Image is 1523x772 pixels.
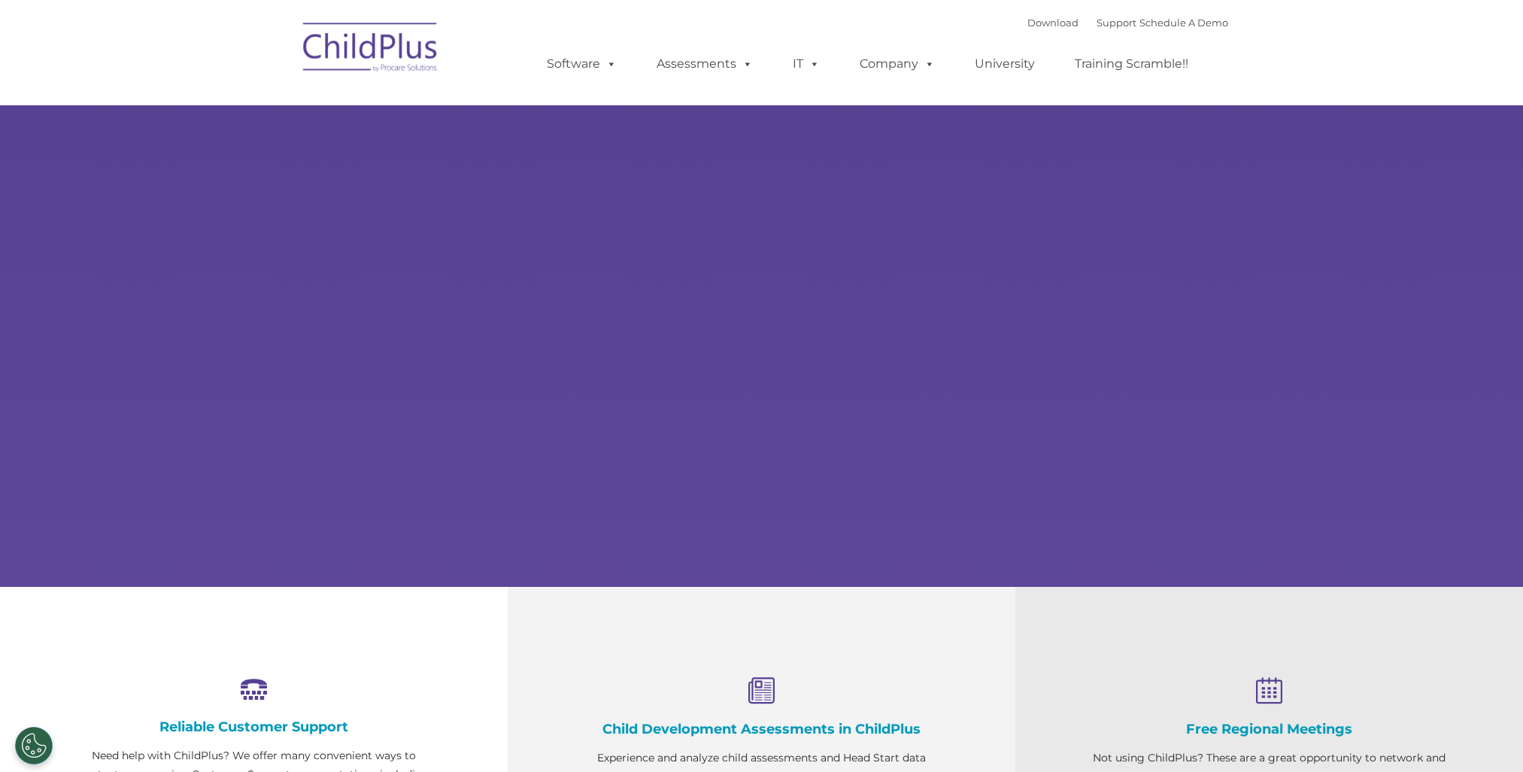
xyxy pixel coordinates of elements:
[1139,17,1228,29] a: Schedule A Demo
[1091,721,1448,737] h4: Free Regional Meetings
[1027,17,1228,29] font: |
[845,49,950,79] a: Company
[15,727,53,764] button: Cookies Settings
[75,719,432,735] h4: Reliable Customer Support
[583,721,940,737] h4: Child Development Assessments in ChildPlus
[1027,17,1079,29] a: Download
[1097,17,1136,29] a: Support
[960,49,1050,79] a: University
[778,49,835,79] a: IT
[296,12,446,87] img: ChildPlus by Procare Solutions
[532,49,632,79] a: Software
[1060,49,1203,79] a: Training Scramble!!
[642,49,768,79] a: Assessments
